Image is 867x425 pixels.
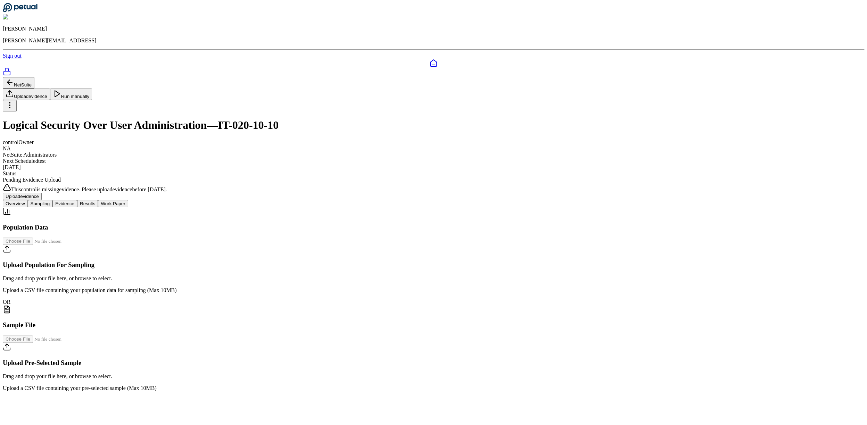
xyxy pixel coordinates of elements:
[3,164,864,170] div: [DATE]
[3,77,34,89] button: NetSuite
[3,139,864,145] div: control Owner
[50,89,92,100] button: Run manually
[28,200,53,207] button: Sampling
[3,170,864,177] div: Status
[3,200,864,207] nav: Tabs
[3,261,864,269] h3: Upload Population For Sampling
[3,287,864,293] p: Upload a CSV file containing your population data for sampling (Max 10MB)
[11,186,167,192] span: This control is missing evidence . Please upload evidence before [DATE] .
[3,26,864,32] p: [PERSON_NAME]
[3,67,864,77] a: SOC
[3,321,864,329] h3: Sample File
[3,8,38,14] a: Go to Dashboard
[3,359,864,367] h3: Upload Pre-Selected Sample
[77,200,98,207] button: Results
[3,53,22,59] a: Sign out
[3,89,50,100] button: Uploadevidence
[3,193,42,200] button: Uploadevidence
[3,145,11,151] span: NA
[3,373,864,380] p: Drag and drop your file here, or browse to select.
[3,200,28,207] button: Overview
[3,177,864,183] div: Pending Evidence Upload
[3,275,864,282] p: Drag and drop your file here, or browse to select.
[52,200,77,207] button: Evidence
[3,299,10,305] span: OR
[3,37,864,44] p: [PERSON_NAME][EMAIL_ADDRESS]
[3,152,57,158] span: NetSuite Administrators
[3,14,36,20] img: Eliot Walker
[3,385,864,391] p: Upload a CSV file containing your pre-selected sample (Max 10MB)
[3,224,864,231] h3: Population Data
[3,59,864,67] a: Dashboard
[98,200,128,207] button: Work Paper
[3,158,864,164] div: Next Scheduled test
[3,119,864,132] h1: Logical Security Over User Administration — IT-020-10-10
